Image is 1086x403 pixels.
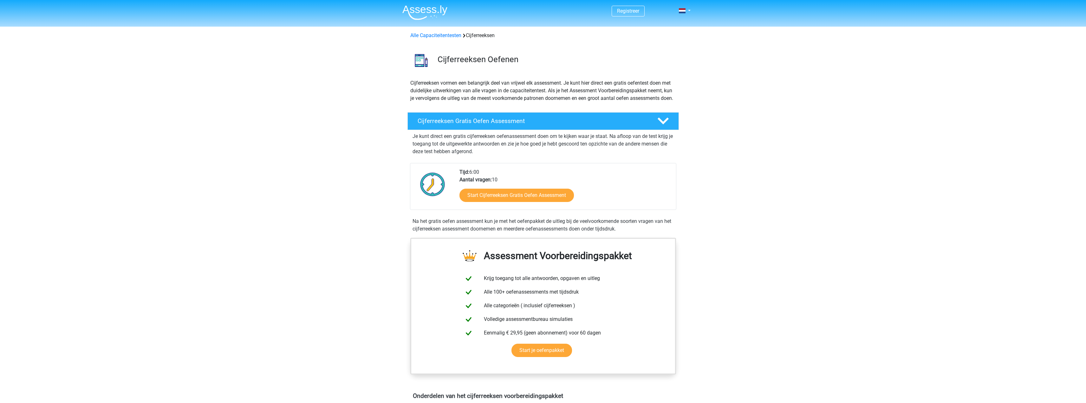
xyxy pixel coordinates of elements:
b: Tijd: [459,169,469,175]
h4: Cijferreeksen Gratis Oefen Assessment [418,117,647,125]
b: Aantal vragen: [459,177,492,183]
a: Cijferreeksen Gratis Oefen Assessment [405,112,681,130]
div: Cijferreeksen [408,32,679,39]
div: Na het gratis oefen assessment kun je met het oefenpakket de uitleg bij de veelvoorkomende soorte... [410,218,676,233]
img: Assessly [402,5,447,20]
p: Cijferreeksen vormen een belangrijk deel van vrijwel elk assessment. Je kunt hier direct een grat... [410,79,676,102]
a: Alle Capaciteitentesten [410,32,461,38]
h4: Onderdelen van het cijferreeksen voorbereidingspakket [413,392,673,400]
a: Start je oefenpakket [511,344,572,357]
p: Je kunt direct een gratis cijferreeksen oefenassessment doen om te kijken waar je staat. Na afloo... [413,133,674,155]
img: Klok [417,168,449,200]
img: cijferreeksen [408,47,435,74]
h3: Cijferreeksen Oefenen [438,55,674,64]
a: Registreer [617,8,639,14]
a: Start Cijferreeksen Gratis Oefen Assessment [459,189,574,202]
div: 6:00 10 [455,168,676,210]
